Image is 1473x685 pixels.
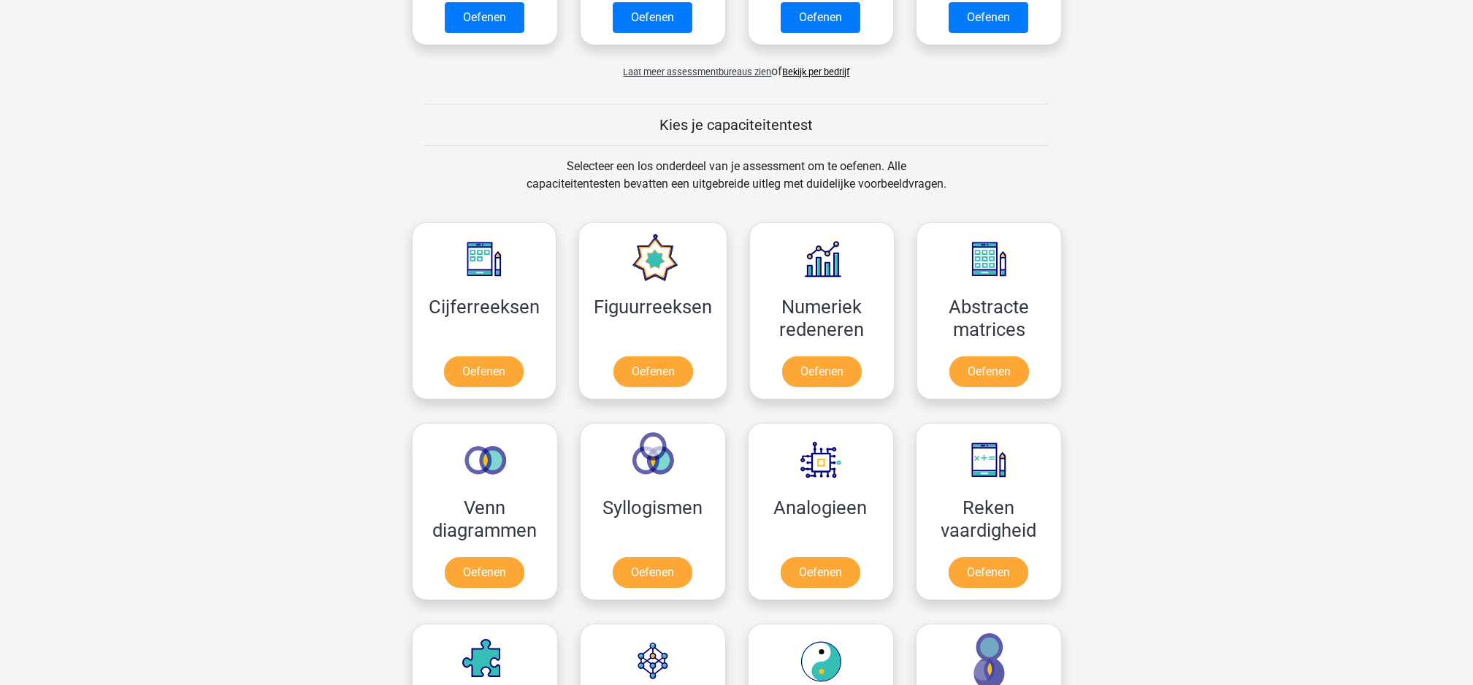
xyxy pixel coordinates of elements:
h5: Kies je capaciteitentest [425,116,1049,134]
a: Oefenen [782,356,862,387]
a: Oefenen [613,356,693,387]
a: Oefenen [445,557,524,588]
span: Laat meer assessmentbureaus zien [624,66,772,77]
a: Oefenen [613,2,692,33]
a: Oefenen [949,2,1028,33]
a: Oefenen [949,356,1029,387]
a: Oefenen [781,557,860,588]
a: Bekijk per bedrijf [783,66,850,77]
div: of [401,51,1073,80]
a: Oefenen [444,356,524,387]
a: Oefenen [613,557,692,588]
a: Oefenen [781,2,860,33]
a: Oefenen [949,557,1028,588]
div: Selecteer een los onderdeel van je assessment om te oefenen. Alle capaciteitentesten bevatten een... [513,158,960,210]
a: Oefenen [445,2,524,33]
